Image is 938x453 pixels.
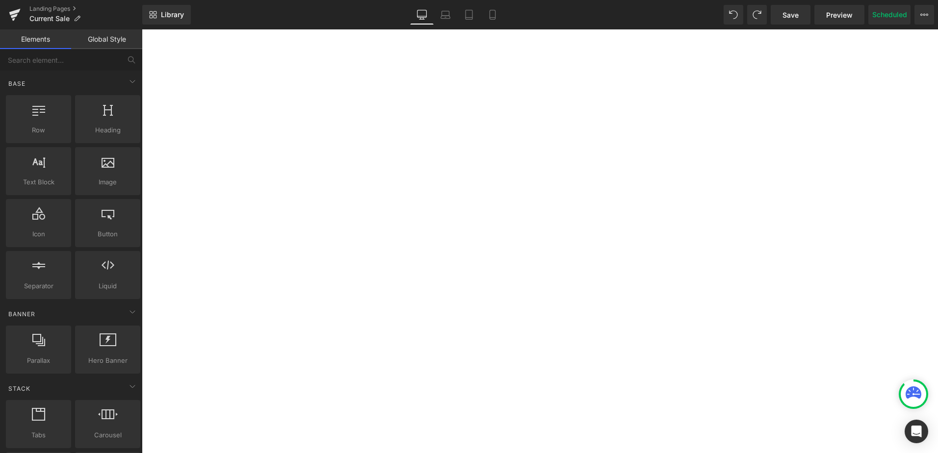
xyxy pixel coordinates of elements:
span: Carousel [78,430,137,440]
span: Row [9,125,68,135]
a: Landing Pages [29,5,142,13]
span: Icon [9,229,68,239]
a: Laptop [434,5,457,25]
span: Preview [826,10,853,20]
span: Heading [78,125,137,135]
button: Scheduled [868,5,911,25]
div: Open Intercom Messenger [905,420,928,443]
a: Preview [814,5,864,25]
span: Button [78,229,137,239]
a: Tablet [457,5,481,25]
span: Tabs [9,430,68,440]
span: Liquid [78,281,137,291]
button: Undo [724,5,743,25]
span: Base [7,79,26,88]
span: Save [782,10,799,20]
button: Redo [747,5,767,25]
span: Parallax [9,355,68,366]
span: Banner [7,309,36,319]
span: Text Block [9,177,68,187]
span: Current Sale [29,15,70,23]
a: Global Style [71,29,142,49]
span: Hero Banner [78,355,137,366]
a: New Library [142,5,191,25]
span: Stack [7,384,31,393]
span: Library [161,10,184,19]
button: More [914,5,934,25]
span: Separator [9,281,68,291]
a: Mobile [481,5,504,25]
span: Image [78,177,137,187]
a: Desktop [410,5,434,25]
